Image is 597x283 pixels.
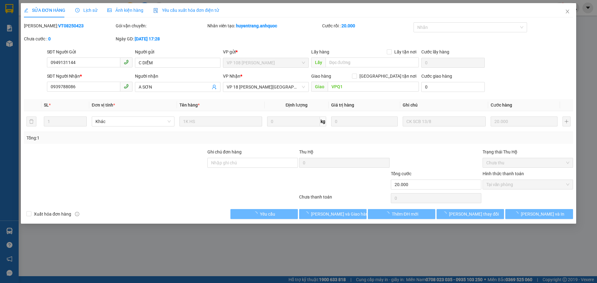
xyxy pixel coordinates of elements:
div: VP gửi [223,48,309,55]
span: VP 108 Lê Hồng Phong - Vũng Tàu [227,58,305,67]
button: Thêm ĐH mới [368,209,435,219]
label: Cước giao hàng [421,74,452,79]
b: huyentrang.anhquoc [236,23,277,28]
label: Ghi chú đơn hàng [207,149,242,154]
span: Ảnh kiện hàng [107,8,143,13]
div: Tổng: 1 [26,135,230,141]
span: info-circle [75,212,79,216]
span: [PERSON_NAME] thay đổi [449,211,499,217]
span: Thêm ĐH mới [392,211,418,217]
span: Giao hàng [311,74,331,79]
span: Thu Hộ [299,149,313,154]
span: SỬA ĐƠN HÀNG [24,8,65,13]
input: Dọc đường [328,82,419,92]
div: Nhân viên tạo: [207,22,321,29]
div: Trạng thái Thu Hộ [483,148,573,155]
span: Yêu cầu [260,211,275,217]
div: Chưa thanh toán [298,194,390,204]
span: [PERSON_NAME] và Giao hàng [311,211,371,217]
span: Lịch sử [75,8,97,13]
button: plus [562,116,571,126]
label: Cước lấy hàng [421,49,449,54]
input: Cước giao hàng [421,82,485,92]
b: VT08250423 [58,23,84,28]
span: Yêu cầu xuất hóa đơn điện tử [153,8,219,13]
span: Lấy [311,57,326,67]
span: Tên hàng [179,103,200,107]
span: loading [442,212,449,216]
span: loading [514,212,521,216]
span: Giao [311,82,328,92]
span: close [565,9,570,14]
span: Xuất hóa đơn hàng [31,211,74,217]
span: VP Nhận [223,74,241,79]
span: loading [385,212,392,216]
input: 0 [491,116,558,126]
span: Giá trị hàng [331,103,354,107]
button: [PERSON_NAME] thay đổi [437,209,504,219]
img: icon [153,8,158,13]
div: Người nhận [135,73,220,80]
label: Hình thức thanh toán [483,171,524,176]
span: Lấy hàng [311,49,329,54]
div: Gói vận chuyển: [116,22,206,29]
span: Chưa thu [486,158,569,167]
div: Cước rồi : [322,22,413,29]
span: Định lượng [286,103,308,107]
input: Ghi Chú [403,116,486,126]
span: Tổng cước [391,171,411,176]
span: kg [320,116,326,126]
span: user-add [212,84,217,89]
input: 0 [331,116,398,126]
span: loading [253,212,260,216]
span: Đơn vị tính [92,103,115,107]
input: Ghi chú đơn hàng [207,158,298,168]
div: [PERSON_NAME]: [24,22,114,29]
button: [PERSON_NAME] và Giao hàng [299,209,367,219]
button: Close [559,3,576,21]
span: picture [107,8,112,12]
button: delete [26,116,36,126]
b: 0 [48,36,51,41]
span: [GEOGRAPHIC_DATA] tận nơi [357,73,419,80]
button: [PERSON_NAME] và In [506,209,573,219]
span: Lấy tận nơi [392,48,419,55]
div: Ngày GD: [116,35,206,42]
b: 20.000 [341,23,355,28]
div: Người gửi [135,48,220,55]
span: [PERSON_NAME] và In [521,211,564,217]
th: Ghi chú [400,99,488,111]
input: Cước lấy hàng [421,58,485,68]
span: VP 18 Nguyễn Thái Bình - Quận 1 [227,82,305,92]
span: Cước hàng [491,103,512,107]
input: Dọc đường [326,57,419,67]
span: loading [304,212,311,216]
button: Yêu cầu [230,209,298,219]
span: phone [124,84,129,89]
span: Tại văn phòng [486,180,569,189]
span: Khác [95,117,171,126]
div: SĐT Người Gửi [47,48,132,55]
div: SĐT Người Nhận [47,73,132,80]
span: SL [44,103,49,107]
b: [DATE] 17:28 [135,36,160,41]
input: VD: Bàn, Ghế [179,116,262,126]
span: edit [24,8,28,12]
span: clock-circle [75,8,80,12]
span: phone [124,60,129,65]
div: Chưa cước : [24,35,114,42]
